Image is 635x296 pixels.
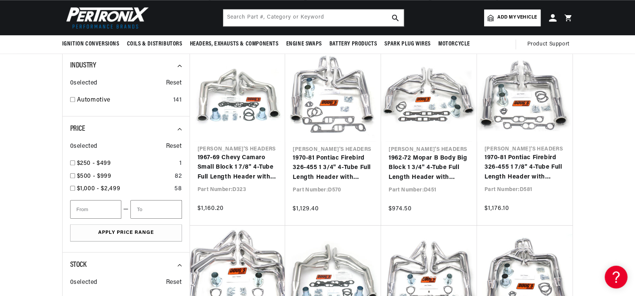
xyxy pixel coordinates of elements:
[223,9,404,26] input: Search Part #, Category or Keyword
[77,160,111,166] span: $250 - $499
[484,153,565,182] a: 1970-81 Pontiac Firebird 326-455 1 7/8" 4-Tube Full Length Header with Metallic Ceramic Coating
[381,35,434,53] summary: Spark Plug Wires
[70,78,97,88] span: 0 selected
[166,278,182,288] span: Reset
[387,9,404,26] button: search button
[62,5,149,31] img: Pertronix
[384,40,431,48] span: Spark Plug Wires
[186,35,282,53] summary: Headers, Exhausts & Components
[77,96,170,105] a: Automotive
[70,142,97,152] span: 0 selected
[282,35,326,53] summary: Engine Swaps
[438,40,470,48] span: Motorcycle
[130,200,182,219] input: To
[62,35,123,53] summary: Ignition Conversions
[70,278,97,288] span: 0 selected
[389,153,469,183] a: 1962-72 Mopar B Body Big Block 1 3/4" 4-Tube Full Length Header with Metallic Ceramic Coating
[190,40,279,48] span: Headers, Exhausts & Components
[166,142,182,152] span: Reset
[293,153,373,183] a: 1970-81 Pontiac Firebird 326-455 1 3/4" 4-Tube Full Length Header with Metallic Ceramic Coating
[70,224,182,241] button: Apply Price Range
[174,184,182,194] div: 58
[175,172,182,182] div: 82
[166,78,182,88] span: Reset
[70,200,121,219] input: From
[70,62,96,69] span: Industry
[179,159,182,169] div: 1
[484,9,540,26] a: Add my vehicle
[77,186,121,192] span: $1,000 - $2,499
[497,14,537,21] span: Add my vehicle
[70,125,85,133] span: Price
[326,35,381,53] summary: Battery Products
[62,40,119,48] span: Ignition Conversions
[70,261,86,269] span: Stock
[123,205,129,215] span: —
[329,40,377,48] span: Battery Products
[198,153,278,182] a: 1967-69 Chevy Camaro Small Block 1 7/8" 4-Tube Full Length Header with Metallic Ceramic Coating
[127,40,182,48] span: Coils & Distributors
[286,40,322,48] span: Engine Swaps
[173,96,182,105] div: 141
[123,35,186,53] summary: Coils & Distributors
[527,35,573,53] summary: Product Support
[434,35,474,53] summary: Motorcycle
[527,40,569,49] span: Product Support
[77,173,111,179] span: $500 - $999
